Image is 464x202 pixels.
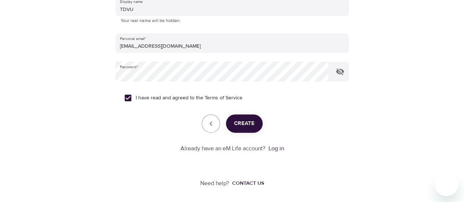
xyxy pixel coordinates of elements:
[205,94,242,102] a: Terms of Service
[234,119,255,128] span: Create
[229,180,264,187] a: Contact us
[435,173,458,196] iframe: Button to launch messaging window
[121,17,344,25] p: Your real name will be hidden.
[226,114,263,133] button: Create
[232,180,264,187] div: Contact us
[180,144,266,153] p: Already have an eM Life account?
[268,145,284,152] a: Log in
[136,94,242,102] span: I have read and agreed to the
[200,179,229,188] p: Need help?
